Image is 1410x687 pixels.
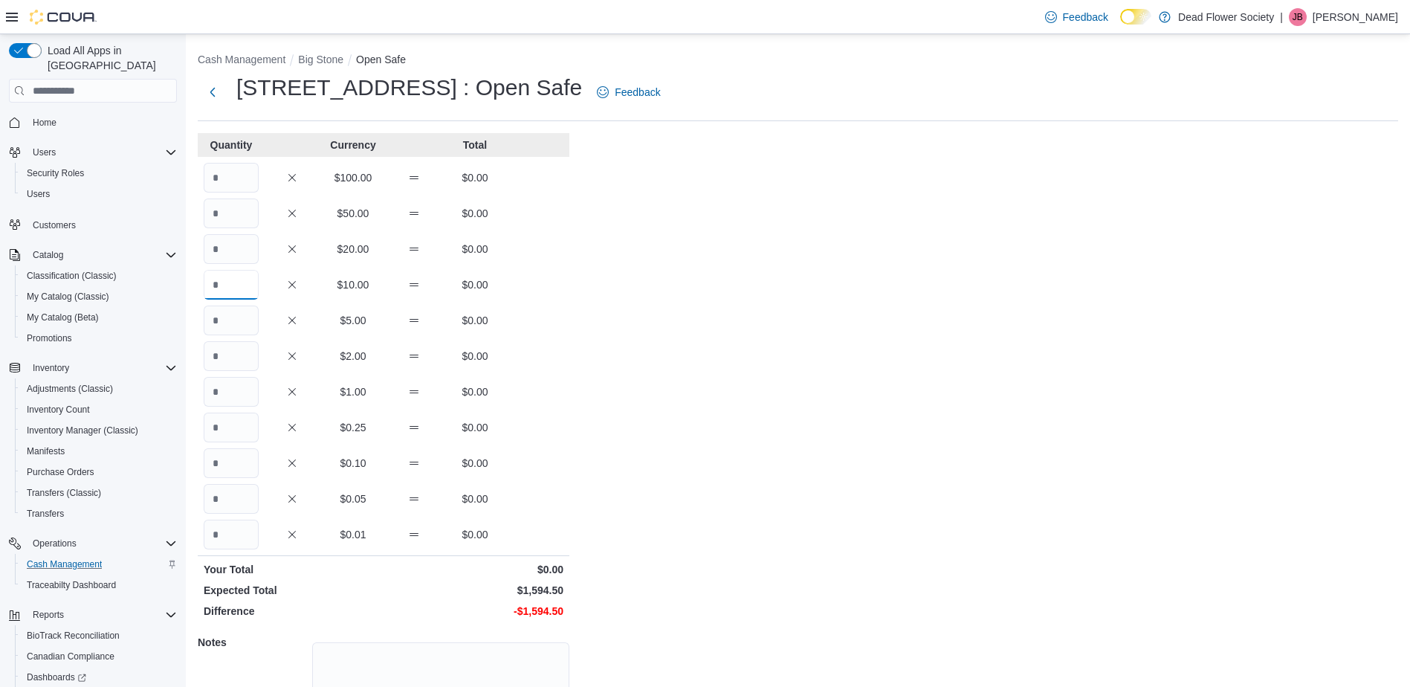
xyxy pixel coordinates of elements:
p: $0.05 [326,491,381,506]
p: Currency [326,138,381,152]
span: Canadian Compliance [27,651,114,662]
button: Inventory [3,358,183,378]
button: Transfers [15,503,183,524]
button: Traceabilty Dashboard [15,575,183,596]
span: Inventory [27,359,177,377]
nav: An example of EuiBreadcrumbs [198,52,1398,70]
span: Purchase Orders [27,466,94,478]
button: Cash Management [198,54,285,65]
button: Big Stone [298,54,343,65]
p: $0.00 [447,349,502,364]
p: $0.00 [447,384,502,399]
input: Quantity [204,306,259,335]
p: Quantity [204,138,259,152]
span: My Catalog (Beta) [21,309,177,326]
a: Manifests [21,442,71,460]
span: Adjustments (Classic) [27,383,113,395]
span: JB [1293,8,1303,26]
span: Manifests [21,442,177,460]
input: Quantity [204,199,259,228]
button: Operations [27,535,83,552]
button: Promotions [15,328,183,349]
p: Difference [204,604,381,619]
span: Home [27,113,177,132]
button: Users [27,143,62,161]
span: Users [21,185,177,203]
span: Feedback [1063,10,1108,25]
span: Security Roles [21,164,177,182]
p: $10.00 [326,277,381,292]
span: Inventory Manager (Classic) [21,422,177,439]
button: Open Safe [356,54,406,65]
span: Promotions [21,329,177,347]
a: Users [21,185,56,203]
span: Manifests [27,445,65,457]
a: Transfers (Classic) [21,484,107,502]
a: Canadian Compliance [21,648,120,665]
span: Users [33,146,56,158]
input: Quantity [204,270,259,300]
button: Reports [3,604,183,625]
button: Next [198,77,227,107]
span: My Catalog (Classic) [21,288,177,306]
p: $0.25 [326,420,381,435]
input: Quantity [204,377,259,407]
button: Adjustments (Classic) [15,378,183,399]
span: Users [27,188,50,200]
span: Transfers [27,508,64,520]
a: Transfers [21,505,70,523]
span: Traceabilty Dashboard [27,579,116,591]
span: My Catalog (Beta) [27,312,99,323]
p: $0.00 [447,456,502,471]
input: Quantity [204,520,259,549]
p: $1,594.50 [387,583,563,598]
p: $0.01 [326,527,381,542]
span: BioTrack Reconciliation [21,627,177,645]
h1: [STREET_ADDRESS] : Open Safe [236,73,582,103]
button: Inventory Manager (Classic) [15,420,183,441]
button: My Catalog (Classic) [15,286,183,307]
p: | [1280,8,1283,26]
a: Dashboards [21,668,92,686]
span: Dashboards [21,668,177,686]
p: $1.00 [326,384,381,399]
button: Home [3,112,183,133]
span: Operations [27,535,177,552]
button: Catalog [27,246,69,264]
span: Inventory Manager (Classic) [27,425,138,436]
p: -$1,594.50 [387,604,563,619]
span: Promotions [27,332,72,344]
a: Customers [27,216,82,234]
button: Catalog [3,245,183,265]
a: My Catalog (Classic) [21,288,115,306]
p: $0.10 [326,456,381,471]
span: Transfers [21,505,177,523]
button: Cash Management [15,554,183,575]
button: My Catalog (Beta) [15,307,183,328]
p: $0.00 [447,491,502,506]
button: Transfers (Classic) [15,483,183,503]
p: [PERSON_NAME] [1313,8,1398,26]
span: Classification (Classic) [21,267,177,285]
a: Home [27,114,62,132]
a: Classification (Classic) [21,267,123,285]
span: Canadian Compliance [21,648,177,665]
p: $0.00 [447,313,502,328]
span: Security Roles [27,167,84,179]
span: Load All Apps in [GEOGRAPHIC_DATA] [42,43,177,73]
span: Cash Management [27,558,102,570]
span: Inventory Count [21,401,177,419]
button: Security Roles [15,163,183,184]
span: Classification (Classic) [27,270,117,282]
input: Quantity [204,234,259,264]
button: Inventory Count [15,399,183,420]
input: Quantity [204,341,259,371]
img: Cova [30,10,97,25]
p: Your Total [204,562,381,577]
input: Quantity [204,163,259,193]
a: Security Roles [21,164,90,182]
p: $20.00 [326,242,381,257]
h5: Notes [198,628,309,657]
button: Canadian Compliance [15,646,183,667]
